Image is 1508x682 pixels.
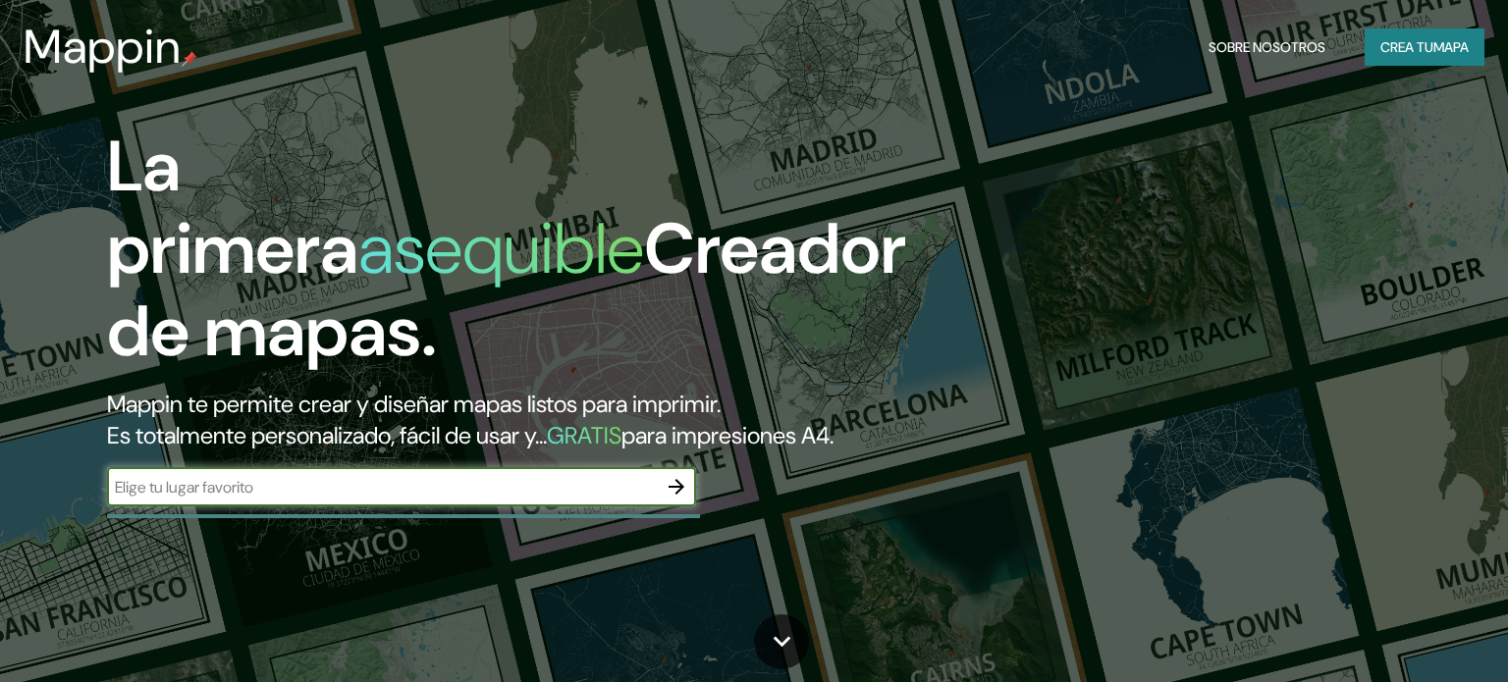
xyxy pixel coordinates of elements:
[24,16,182,78] font: Mappin
[1201,28,1333,66] button: Sobre nosotros
[621,420,834,450] font: para impresiones A4.
[1209,38,1325,56] font: Sobre nosotros
[182,51,197,67] img: pin de mapeo
[107,420,547,450] font: Es totalmente personalizado, fácil de usar y...
[358,203,644,294] font: asequible
[1365,28,1484,66] button: Crea tumapa
[107,476,657,498] input: Elige tu lugar favorito
[1433,38,1469,56] font: mapa
[107,389,721,419] font: Mappin te permite crear y diseñar mapas listos para imprimir.
[1380,38,1433,56] font: Crea tu
[107,203,906,377] font: Creador de mapas.
[107,121,358,294] font: La primera
[547,420,621,450] font: GRATIS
